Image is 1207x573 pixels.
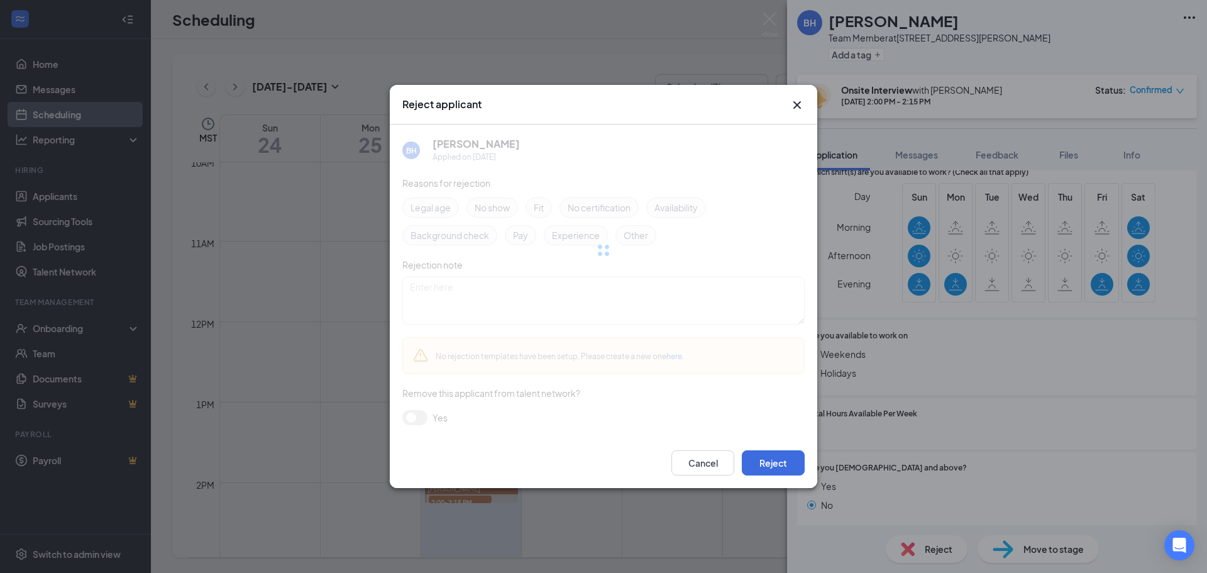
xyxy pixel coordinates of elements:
button: Close [790,97,805,113]
div: Open Intercom Messenger [1164,530,1194,560]
button: Cancel [671,450,734,476]
h3: Reject applicant [402,97,482,111]
svg: Cross [790,97,805,113]
button: Reject [742,450,805,476]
